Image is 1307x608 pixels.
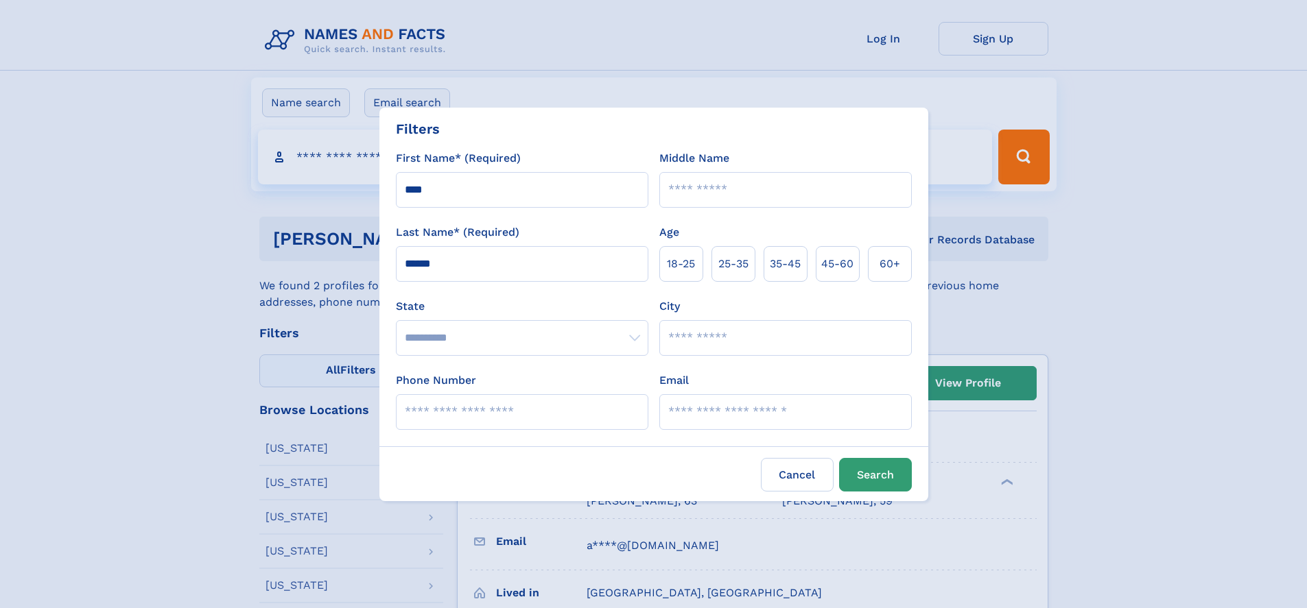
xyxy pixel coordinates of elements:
[396,150,521,167] label: First Name* (Required)
[718,256,749,272] span: 25‑35
[659,150,729,167] label: Middle Name
[839,458,912,491] button: Search
[761,458,834,491] label: Cancel
[821,256,853,272] span: 45‑60
[880,256,900,272] span: 60+
[659,372,689,389] label: Email
[396,298,648,315] label: State
[667,256,695,272] span: 18‑25
[770,256,801,272] span: 35‑45
[659,298,680,315] label: City
[396,372,476,389] label: Phone Number
[659,224,679,241] label: Age
[396,119,440,139] div: Filters
[396,224,519,241] label: Last Name* (Required)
